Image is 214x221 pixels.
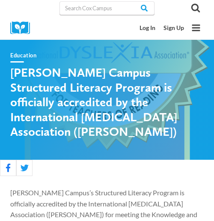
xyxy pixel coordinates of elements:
input: Search Cox Campus [59,1,154,15]
h1: [PERSON_NAME] Campus Structured Literacy Program is officially accredited by the International [M... [10,65,204,139]
a: Education [10,52,37,59]
img: Cox Campus [10,21,36,35]
nav: Secondary Mobile Navigation [135,21,188,36]
button: Open menu [188,20,204,36]
a: Sign Up [159,21,188,36]
a: Log In [135,21,159,36]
